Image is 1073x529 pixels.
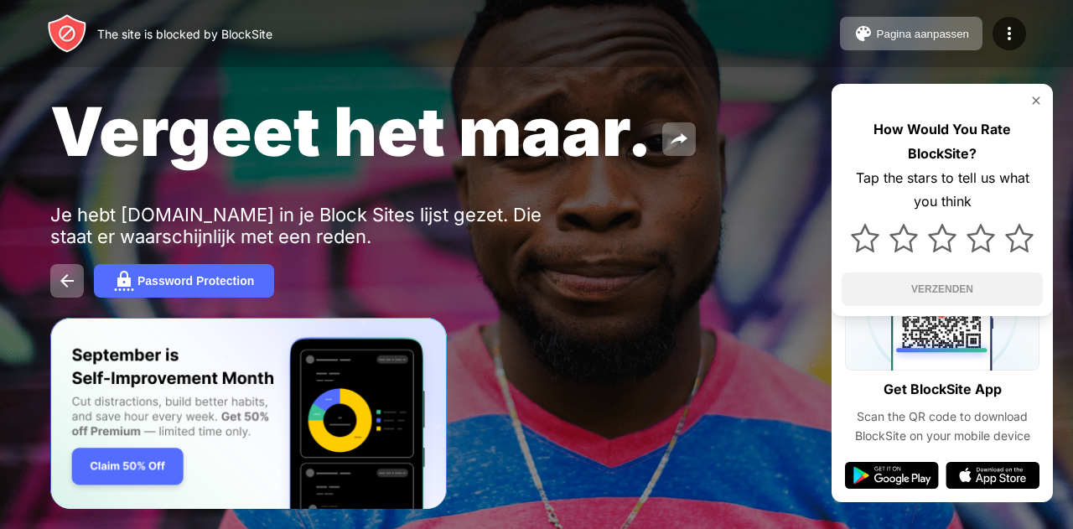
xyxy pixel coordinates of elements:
[851,224,879,252] img: star.svg
[114,271,134,291] img: password.svg
[1029,94,1043,107] img: rate-us-close.svg
[845,407,1039,445] div: Scan the QR code to download BlockSite on your mobile device
[1005,224,1034,252] img: star.svg
[999,23,1019,44] img: menu-icon.svg
[137,274,254,288] div: Password Protection
[928,224,956,252] img: star.svg
[50,91,652,172] span: Vergeet het maar.
[889,224,918,252] img: star.svg
[853,23,873,44] img: pallet.svg
[97,27,272,41] div: The site is blocked by BlockSite
[50,318,447,510] iframe: Banner
[877,28,969,40] div: Pagina aanpassen
[47,13,87,54] img: header-logo.svg
[967,224,995,252] img: star.svg
[669,129,689,149] img: share.svg
[840,17,982,50] button: Pagina aanpassen
[842,272,1043,306] button: VERZENDEN
[94,264,274,298] button: Password Protection
[842,117,1043,166] div: How Would You Rate BlockSite?
[845,462,939,489] img: google-play.svg
[946,462,1039,489] img: app-store.svg
[50,204,568,247] div: Je hebt [DOMAIN_NAME] in je Block Sites lijst gezet. Die staat er waarschijnlijk met een reden.
[57,271,77,291] img: back.svg
[842,166,1043,215] div: Tap the stars to tell us what you think
[884,377,1002,402] div: Get BlockSite App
